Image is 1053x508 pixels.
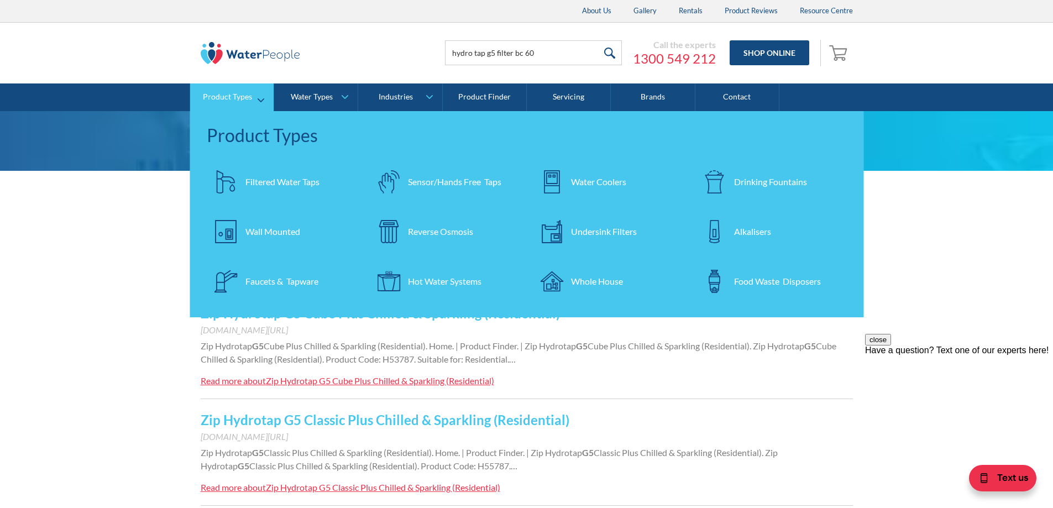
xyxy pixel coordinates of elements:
a: Zip Hydrotap G5 Classic Plus Chilled & Sparkling (Residential) [201,412,569,428]
iframe: podium webchat widget prompt [865,334,1053,467]
a: Reverse Osmosis [369,212,521,251]
span: Classic Plus Chilled & Sparkling (Residential). Zip Hydrotap [201,447,778,471]
div: Food Waste Disposers [734,275,821,288]
div: Zip Hydrotap G5 Classic Plus Chilled & Sparkling (Residential) [266,482,500,493]
iframe: podium webchat widget bubble [942,453,1053,508]
div: Product Types [203,92,252,102]
div: Hot Water Systems [408,275,481,288]
span: Cube Plus Chilled & Sparkling (Residential). Zip Hydrotap [588,341,804,351]
span: Cube Chilled & Sparkling (Residential). Product Code: H53787. Suitable for: Residential. [201,341,836,364]
a: Industries [358,83,442,111]
strong: G5 [252,447,264,458]
a: Product Finder [443,83,527,111]
a: Faucets & Tapware [207,262,359,301]
div: Water Types [291,92,333,102]
div: Alkalisers [734,225,771,238]
div: Call the experts [633,39,716,50]
div: Reverse Osmosis [408,225,473,238]
a: Zip Hydrotap G5 Cube Plus Chilled & Sparkling (Residential) [201,305,560,321]
a: Read more aboutZip Hydrotap G5 Classic Plus Chilled & Sparkling (Residential) [201,481,500,494]
strong: G5 [582,447,594,458]
span: Cube Plus Chilled & Sparkling (Residential). Home. | Product Finder. | Zip Hydrotap [264,341,576,351]
div: Read more about [201,482,266,493]
span: … [511,460,517,471]
a: Contact [695,83,779,111]
span: … [509,354,516,364]
span: Zip Hydrotap [201,341,252,351]
img: shopping cart [829,44,850,61]
a: Sensor/Hands Free Taps [369,163,521,201]
a: Alkalisers [695,212,847,251]
a: 1300 549 212 [633,50,716,67]
div: Whole House [571,275,623,288]
strong: G5 [238,460,249,471]
div: Read more about [201,375,266,386]
a: Whole House [532,262,684,301]
nav: Product Types [190,111,864,317]
strong: G5 [804,341,816,351]
a: Undersink Filters [532,212,684,251]
a: Water Coolers [532,163,684,201]
span: Classic Plus Chilled & Sparkling (Residential). Product Code: H55787. [249,460,511,471]
input: Search products [445,40,622,65]
strong: G5 [576,341,588,351]
a: Brands [611,83,695,111]
a: Shop Online [730,40,809,65]
a: Open empty cart [826,40,853,66]
a: Servicing [527,83,611,111]
span: Classic Plus Chilled & Sparkling (Residential). Home. | Product Finder. | Zip Hydrotap [264,447,582,458]
div: Zip Hydrotap G5 Cube Plus Chilled & Sparkling (Residential) [266,375,494,386]
a: Drinking Fountains [695,163,847,201]
a: Filtered Water Taps [207,163,359,201]
div: Water Coolers [571,175,626,188]
div: Sensor/Hands Free Taps [408,175,501,188]
a: Product Types [190,83,274,111]
div: [DOMAIN_NAME][URL] [201,430,853,443]
div: Product Types [207,122,847,149]
span: Zip Hydrotap [201,447,252,458]
a: Read more aboutZip Hydrotap G5 Cube Plus Chilled & Sparkling (Residential) [201,374,494,387]
a: Food Waste Disposers [695,262,847,301]
strong: G5 [252,341,264,351]
a: Hot Water Systems [369,262,521,301]
div: Undersink Filters [571,225,637,238]
div: [DOMAIN_NAME][URL] [201,323,853,337]
a: Wall Mounted [207,212,359,251]
div: Industries [379,92,413,102]
a: Water Types [274,83,358,111]
div: Drinking Fountains [734,175,807,188]
div: Filtered Water Taps [245,175,319,188]
div: Faucets & Tapware [245,275,318,288]
img: The Water People [201,42,300,64]
div: Wall Mounted [245,225,300,238]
